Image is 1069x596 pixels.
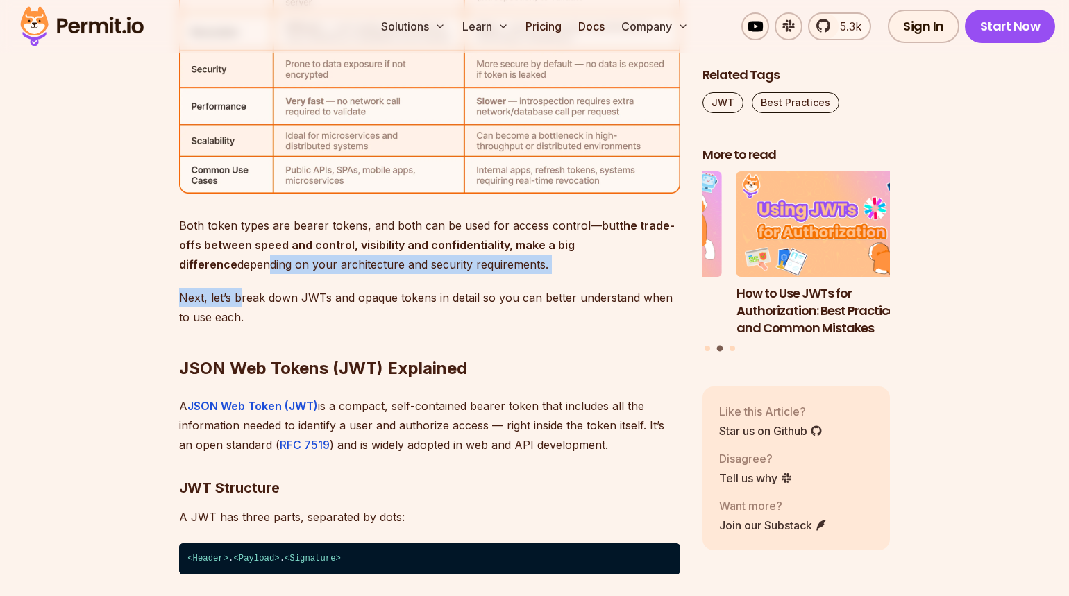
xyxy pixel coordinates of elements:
[573,12,610,40] a: Docs
[736,172,924,337] a: How to Use JWTs for Authorization: Best Practices and Common MistakesHow to Use JWTs for Authoriz...
[179,507,680,527] p: A JWT has three parts, separated by dots:
[736,172,924,337] li: 2 of 3
[239,554,274,563] span: Payload
[179,396,680,454] p: A is a compact, self-contained bearer token that includes all the information needed to identify ...
[702,172,890,354] div: Posts
[285,554,341,563] span: < >
[702,146,890,164] h2: More to read
[808,12,871,40] a: 5.3k
[719,497,827,514] p: Want more?
[832,18,861,35] span: 5.3k
[179,479,280,496] strong: JWT Structure
[179,216,680,274] p: Both token types are bearer tokens, and both can be used for access control—but depending on your...
[705,346,710,351] button: Go to slide 1
[193,554,224,563] span: Header
[730,346,735,351] button: Go to slide 3
[702,92,743,113] a: JWT
[520,12,567,40] a: Pricing
[233,554,279,563] span: < >
[719,423,823,439] a: Star us on Github
[736,172,924,278] img: How to Use JWTs for Authorization: Best Practices and Common Mistakes
[752,92,839,113] a: Best Practices
[14,3,150,50] img: Permit logo
[736,285,924,337] h3: How to Use JWTs for Authorization: Best Practices and Common Mistakes
[717,346,723,352] button: Go to slide 2
[534,172,722,337] li: 1 of 3
[179,288,680,327] p: Next, let’s break down JWTs and opaque tokens in detail so you can better understand when to use ...
[179,358,467,378] strong: JSON Web Tokens (JWT) Explained
[187,399,318,413] a: JSON Web Token (JWT)
[719,517,827,534] a: Join our Substack
[179,219,675,271] strong: the trade-offs between speed and control, visibility and confidentiality, make a big difference
[965,10,1056,43] a: Start Now
[702,67,890,84] h2: Related Tags
[280,438,330,452] a: RFC 7519
[289,554,335,563] span: Signature
[179,543,680,575] code: . .
[719,450,793,467] p: Disagree?
[719,403,823,420] p: Like this Article?
[719,470,793,486] a: Tell us why
[187,554,228,563] span: < >
[616,12,694,40] button: Company
[888,10,959,43] a: Sign In
[376,12,451,40] button: Solutions
[457,12,514,40] button: Learn
[534,285,722,320] h3: Why JWTs Can’t Handle AI Agent Access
